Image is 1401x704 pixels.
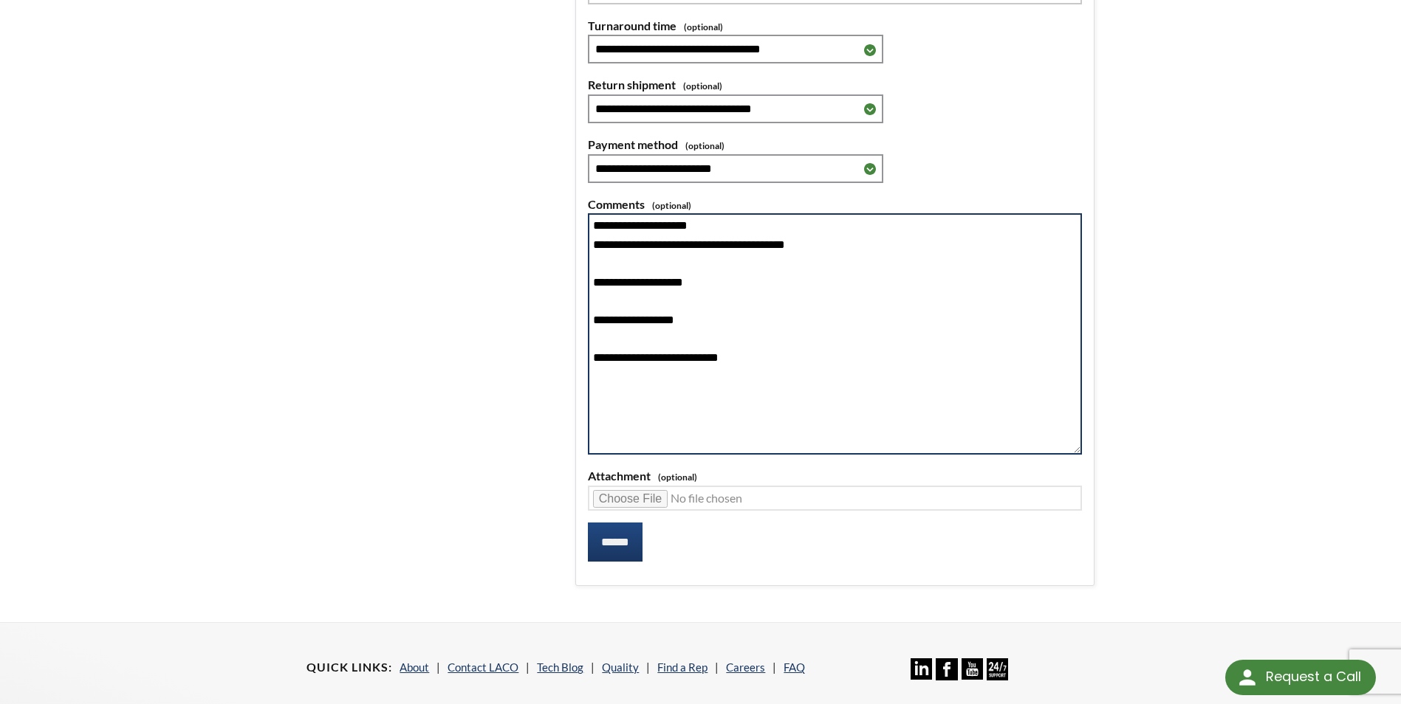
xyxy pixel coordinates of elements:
[588,16,1082,35] label: Turnaround time
[537,660,583,674] a: Tech Blog
[657,660,708,674] a: Find a Rep
[1266,660,1361,694] div: Request a Call
[588,135,1082,154] label: Payment method
[726,660,765,674] a: Careers
[602,660,639,674] a: Quality
[588,466,1082,486] label: Attachment
[306,660,392,675] h4: Quick Links
[1225,660,1376,695] div: Request a Call
[987,669,1008,683] a: 24/7 Support
[987,658,1008,680] img: 24/7 Support Icon
[588,75,1082,94] label: Return shipment
[784,660,805,674] a: FAQ
[448,660,518,674] a: Contact LACO
[588,195,1082,214] label: Comments
[1236,666,1259,689] img: round button
[400,660,429,674] a: About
